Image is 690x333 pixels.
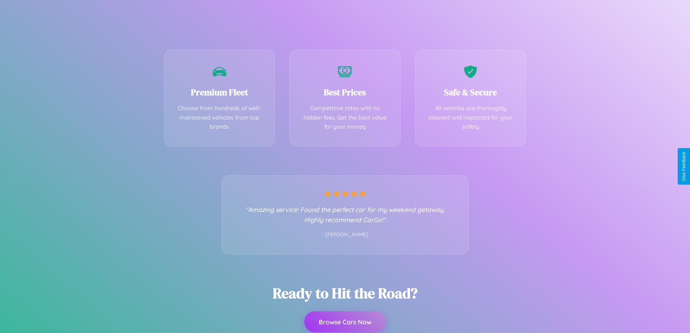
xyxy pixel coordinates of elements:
p: "Amazing service! Found the perfect car for my weekend getaway. Highly recommend CarGo!" [237,204,454,225]
h3: Best Prices [301,86,389,98]
p: Choose from hundreds of well-maintained vehicles from top brands [175,104,264,132]
h3: Safe & Secure [426,86,515,98]
button: Browse Cars Now [304,311,386,332]
p: All vehicles are thoroughly cleaned and inspected for your safety [426,104,515,132]
h2: Ready to Hit the Road? [273,283,418,303]
h3: Premium Fleet [175,86,264,98]
p: Competitive rates with no hidden fees. Get the best value for your money [301,104,389,132]
div: Give Feedback [681,152,686,181]
p: - [PERSON_NAME] [237,230,454,240]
